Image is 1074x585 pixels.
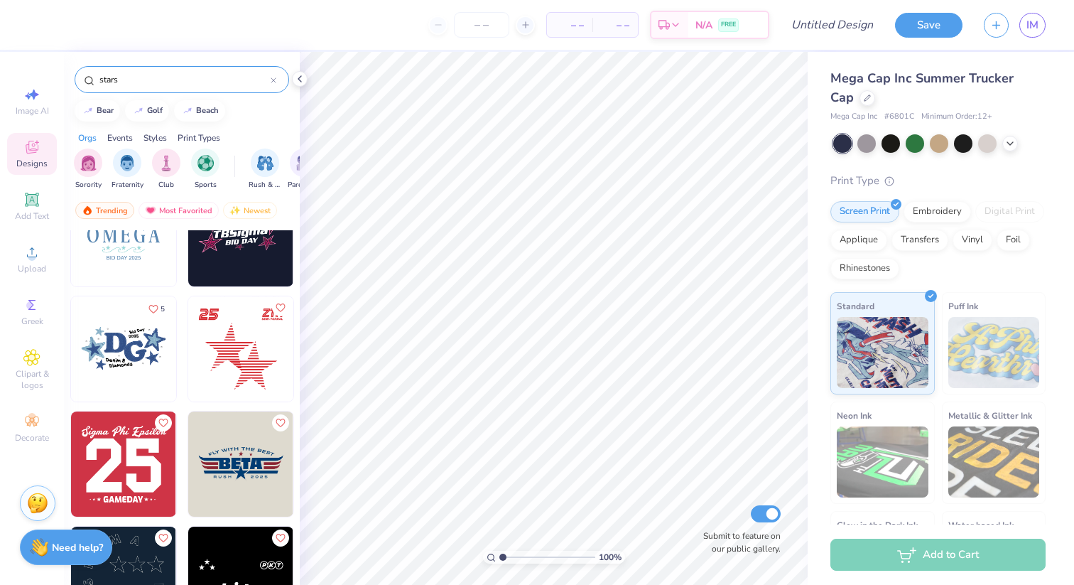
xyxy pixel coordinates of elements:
[904,201,971,222] div: Embroidery
[188,412,293,517] img: e8cf25a4-3d4a-405f-89d5-b3e381eddf32
[293,296,398,402] img: bc05f3aa-1939-4333-b565-bfa05d1fde91
[223,202,277,219] div: Newest
[71,296,176,402] img: d4ae00df-3d77-4976-8024-364a88db4a60
[175,181,281,286] img: 391f6614-7df3-469d-893b-4ba48109b83a
[830,70,1014,106] span: Mega Cap Inc Summer Trucker Cap
[975,201,1044,222] div: Digital Print
[249,149,281,190] button: filter button
[837,299,874,313] span: Standard
[272,530,289,547] button: Like
[948,517,1014,532] span: Water based Ink
[830,201,899,222] div: Screen Print
[780,11,884,39] input: Untitled Design
[21,316,43,327] span: Greek
[830,230,887,251] div: Applique
[74,149,102,190] button: filter button
[891,230,948,251] div: Transfers
[257,155,273,171] img: Rush & Bid Image
[82,107,94,115] img: trend_line.gif
[142,299,171,318] button: Like
[695,530,781,555] label: Submit to feature on our public gallery.
[16,158,48,169] span: Designs
[97,107,114,114] div: bear
[152,149,180,190] div: filter for Club
[1026,17,1038,33] span: IM
[293,181,398,286] img: 56df89af-28a9-431e-b33a-fd9fbec540c2
[161,306,165,313] span: 5
[197,155,214,171] img: Sports Image
[601,18,629,33] span: – –
[188,181,293,286] img: 352d2eb5-122b-4784-b166-4da02b83f7f4
[555,18,584,33] span: – –
[599,551,622,564] span: 100 %
[98,73,271,87] input: Try "Alpha"
[837,517,918,532] span: Glow in the Dark Ink
[272,299,289,316] button: Like
[721,20,736,30] span: FREE
[139,202,219,219] div: Most Favorited
[107,132,133,144] div: Events
[71,412,176,517] img: 6cd41c3c-2dcd-4e51-af13-29c8f5ee0a28
[175,412,281,517] img: 3c10b436-09cb-4f85-a1f9-335907ff565f
[52,541,103,554] strong: Need help?
[188,296,293,402] img: 54a64abe-9c17-4632-955f-22aedaeee27c
[454,12,509,38] input: – –
[7,368,57,391] span: Clipart & logos
[293,412,398,517] img: 96711ef0-d5b2-4095-8168-ad316ef7a7a6
[830,258,899,279] div: Rhinestones
[229,205,241,215] img: Newest.gif
[75,100,120,122] button: bear
[82,205,93,215] img: trending.gif
[830,173,1046,189] div: Print Type
[830,111,877,123] span: Mega Cap Inc
[143,132,167,144] div: Styles
[191,149,219,190] div: filter for Sports
[80,155,97,171] img: Sorority Image
[948,317,1040,388] img: Puff Ink
[296,155,313,171] img: Parent's Weekend Image
[16,105,49,117] span: Image AI
[288,180,320,190] span: Parent's Weekend
[196,107,219,114] div: beach
[288,149,320,190] div: filter for Parent's Weekend
[884,111,914,123] span: # 6801C
[997,230,1030,251] div: Foil
[112,149,143,190] div: filter for Fraternity
[74,149,102,190] div: filter for Sorority
[75,202,134,219] div: Trending
[195,180,217,190] span: Sports
[112,149,143,190] button: filter button
[71,181,176,286] img: 35061961-3a7a-4438-92c8-83bd1ae3102e
[837,317,928,388] img: Standard
[178,132,220,144] div: Print Types
[948,426,1040,498] img: Metallic & Glitter Ink
[288,149,320,190] button: filter button
[155,414,172,431] button: Like
[249,149,281,190] div: filter for Rush & Bid
[948,408,1032,423] span: Metallic & Glitter Ink
[272,414,289,431] button: Like
[119,155,135,171] img: Fraternity Image
[75,180,102,190] span: Sorority
[175,296,281,402] img: 9553e17a-152e-4c47-af71-c29bd5703872
[133,107,144,115] img: trend_line.gif
[191,149,219,190] button: filter button
[15,210,49,222] span: Add Text
[152,149,180,190] button: filter button
[147,107,163,114] div: golf
[125,100,169,122] button: golf
[182,107,193,115] img: trend_line.gif
[1019,13,1046,38] a: IM
[145,205,156,215] img: most_fav.gif
[155,530,172,547] button: Like
[158,155,174,171] img: Club Image
[18,263,46,274] span: Upload
[953,230,992,251] div: Vinyl
[174,100,225,122] button: beach
[837,408,872,423] span: Neon Ink
[695,18,712,33] span: N/A
[112,180,143,190] span: Fraternity
[895,13,962,38] button: Save
[948,299,978,313] span: Puff Ink
[249,180,281,190] span: Rush & Bid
